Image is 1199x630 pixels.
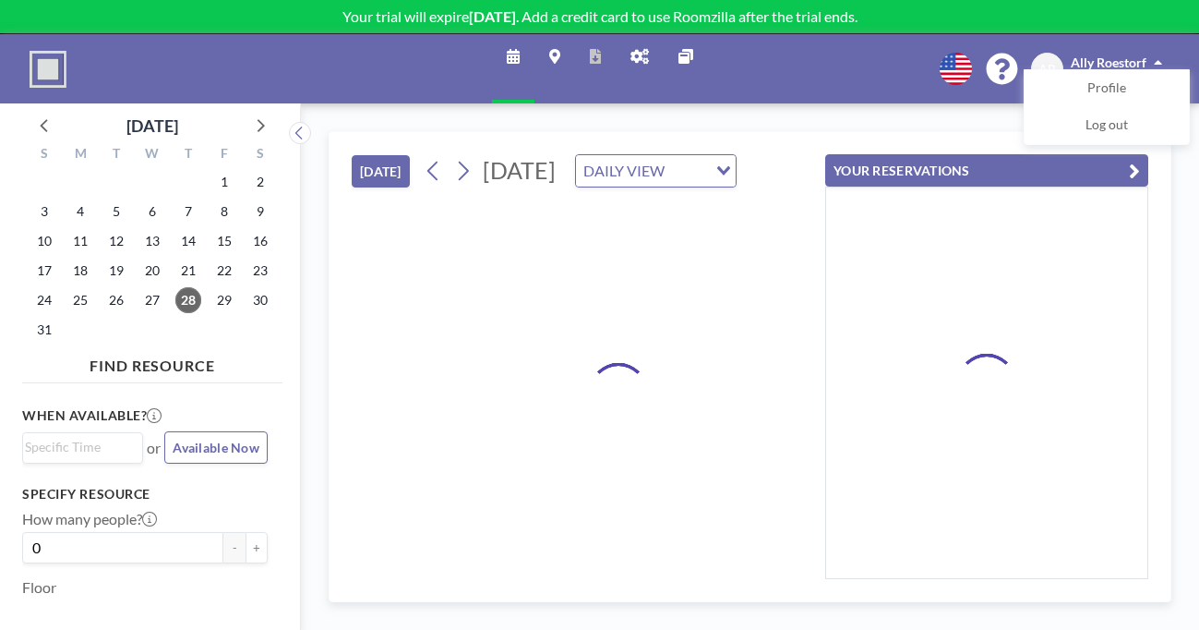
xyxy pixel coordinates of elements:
div: S [242,143,278,167]
img: organization-logo [30,51,66,88]
span: Profile [1087,79,1126,98]
span: Friday, August 29, 2025 [211,287,237,313]
button: + [246,532,268,563]
div: Search for option [23,433,142,461]
div: F [206,143,242,167]
span: DAILY VIEW [580,159,668,183]
span: Thursday, August 21, 2025 [175,258,201,284]
div: [DATE] [126,113,178,139]
span: Thursday, August 7, 2025 [175,199,201,224]
div: W [135,143,171,167]
span: Tuesday, August 5, 2025 [103,199,129,224]
span: Friday, August 1, 2025 [211,169,237,195]
span: Monday, August 18, 2025 [67,258,93,284]
a: Log out [1025,107,1189,144]
label: Floor [22,578,56,597]
span: Saturday, August 30, 2025 [247,287,273,313]
span: Monday, August 25, 2025 [67,287,93,313]
button: - [223,532,246,563]
span: Sunday, August 17, 2025 [31,258,57,284]
button: Available Now [164,431,268,464]
span: Tuesday, August 26, 2025 [103,287,129,313]
span: Monday, August 4, 2025 [67,199,93,224]
b: [DATE] [469,7,516,25]
span: Friday, August 15, 2025 [211,228,237,254]
span: Tuesday, August 12, 2025 [103,228,129,254]
span: [DATE] [483,156,556,184]
span: Wednesday, August 13, 2025 [139,228,165,254]
span: Sunday, August 24, 2025 [31,287,57,313]
span: Saturday, August 9, 2025 [247,199,273,224]
div: Search for option [576,155,736,187]
div: S [27,143,63,167]
h3: Specify resource [22,486,268,503]
span: Saturday, August 2, 2025 [247,169,273,195]
span: Wednesday, August 27, 2025 [139,287,165,313]
a: Profile [1025,70,1189,107]
span: Saturday, August 16, 2025 [247,228,273,254]
div: M [63,143,99,167]
span: Sunday, August 10, 2025 [31,228,57,254]
span: Wednesday, August 20, 2025 [139,258,165,284]
span: Log out [1085,116,1128,135]
button: YOUR RESERVATIONS [825,154,1148,187]
div: T [99,143,135,167]
div: T [170,143,206,167]
span: Tuesday, August 19, 2025 [103,258,129,284]
span: Available Now [173,440,259,455]
span: Wednesday, August 6, 2025 [139,199,165,224]
input: Search for option [670,159,705,183]
input: Search for option [25,437,132,457]
label: How many people? [22,510,157,528]
span: Thursday, August 14, 2025 [175,228,201,254]
span: Friday, August 8, 2025 [211,199,237,224]
h4: FIND RESOURCE [22,349,282,375]
span: Ally Roestorf [1071,55,1146,70]
span: Monday, August 11, 2025 [67,228,93,254]
button: [DATE] [352,155,410,188]
span: AR [1038,61,1056,78]
span: Saturday, August 23, 2025 [247,258,273,284]
span: Sunday, August 31, 2025 [31,317,57,343]
span: Friday, August 22, 2025 [211,258,237,284]
span: Thursday, August 28, 2025 [175,287,201,313]
span: or [147,439,161,457]
span: Sunday, August 3, 2025 [31,199,57,224]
